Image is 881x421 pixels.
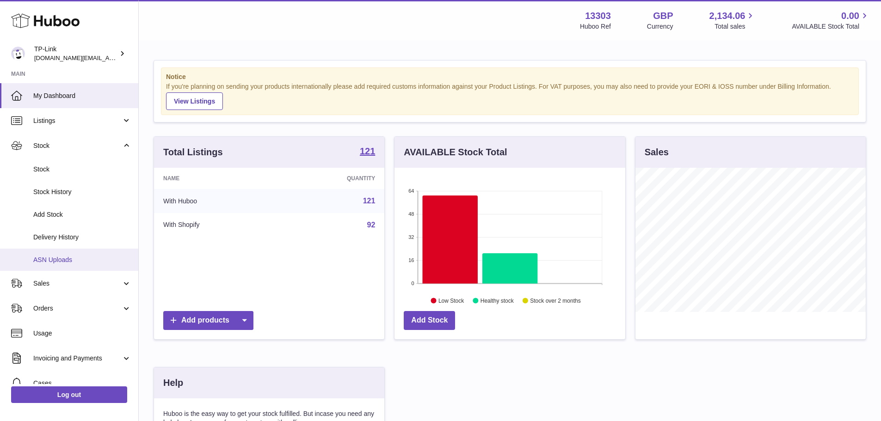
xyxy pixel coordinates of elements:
span: Add Stock [33,210,131,219]
a: Log out [11,386,127,403]
h3: Sales [645,146,669,159]
a: 121 [363,197,376,205]
a: Add products [163,311,253,330]
span: 0.00 [841,10,859,22]
div: Huboo Ref [580,22,611,31]
h3: Total Listings [163,146,223,159]
a: 92 [367,221,376,229]
text: 32 [409,234,414,240]
strong: 13303 [585,10,611,22]
div: Currency [647,22,673,31]
span: 2,134.06 [709,10,745,22]
text: Stock over 2 months [530,297,581,304]
td: With Shopify [154,213,278,237]
strong: Notice [166,73,854,81]
h3: AVAILABLE Stock Total [404,146,507,159]
div: If you're planning on sending your products internationally please add required customs informati... [166,82,854,110]
span: AVAILABLE Stock Total [792,22,870,31]
a: 2,134.06 Total sales [709,10,756,31]
td: With Huboo [154,189,278,213]
span: Stock [33,165,131,174]
span: Delivery History [33,233,131,242]
a: 121 [360,146,375,158]
text: 0 [412,281,414,286]
h3: Help [163,377,183,389]
strong: GBP [653,10,673,22]
span: Orders [33,304,122,313]
span: Invoicing and Payments [33,354,122,363]
span: [DOMAIN_NAME][EMAIL_ADDRESS][DOMAIN_NAME] [34,54,184,61]
text: 16 [409,257,414,263]
div: TP-Link [34,45,117,62]
text: 48 [409,211,414,217]
span: My Dashboard [33,92,131,100]
text: Low Stock [438,297,464,304]
a: Add Stock [404,311,455,330]
span: Sales [33,279,122,288]
img: purchase.uk@tp-link.com [11,47,25,61]
text: Healthy stock [481,297,514,304]
span: ASN Uploads [33,256,131,264]
span: Total sales [715,22,756,31]
text: 64 [409,188,414,194]
strong: 121 [360,146,375,156]
span: Stock History [33,188,131,196]
a: View Listings [166,92,223,110]
th: Quantity [278,168,385,189]
a: 0.00 AVAILABLE Stock Total [792,10,870,31]
span: Listings [33,116,122,125]
span: Stock [33,141,122,150]
th: Name [154,168,278,189]
span: Cases [33,379,131,388]
span: Usage [33,329,131,338]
